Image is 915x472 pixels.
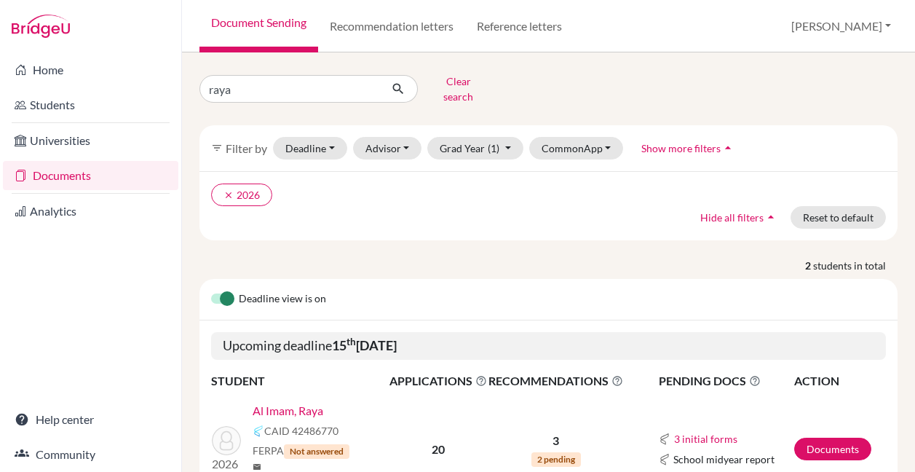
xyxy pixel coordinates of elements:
[346,336,356,347] sup: th
[629,137,748,160] button: Show more filtersarrow_drop_up
[659,372,793,390] span: PENDING DOCS
[211,184,272,206] button: clear2026
[3,405,178,434] a: Help center
[226,141,267,155] span: Filter by
[529,137,624,160] button: CommonApp
[211,142,223,154] i: filter_list
[284,444,349,459] span: Not answered
[659,433,670,445] img: Common App logo
[813,258,898,273] span: students in total
[389,372,487,390] span: APPLICATIONS
[212,426,241,455] img: Al Imam, Raya
[253,443,349,459] span: FERPA
[793,371,886,390] th: ACTION
[12,15,70,38] img: Bridge-U
[253,402,323,420] a: Al Imam, Raya
[253,425,264,437] img: Common App logo
[488,432,623,449] p: 3
[418,70,499,108] button: Clear search
[641,142,721,154] span: Show more filters
[3,197,178,226] a: Analytics
[688,206,791,229] button: Hide all filtersarrow_drop_up
[791,206,886,229] button: Reset to default
[211,332,886,360] h5: Upcoming deadline
[264,423,338,438] span: CAID 42486770
[199,75,380,103] input: Find student by name...
[239,291,326,308] span: Deadline view is on
[3,161,178,190] a: Documents
[332,337,397,353] b: 15 [DATE]
[3,126,178,155] a: Universities
[764,210,778,224] i: arrow_drop_up
[253,463,261,471] span: mail
[673,430,738,447] button: 3 initial forms
[659,454,670,465] img: Common App logo
[673,452,775,467] span: School midyear report
[531,452,581,467] span: 2 pending
[794,438,871,460] a: Documents
[427,137,523,160] button: Grad Year(1)
[805,258,813,273] strong: 2
[273,137,347,160] button: Deadline
[211,371,389,390] th: STUDENT
[353,137,422,160] button: Advisor
[3,90,178,119] a: Students
[3,440,178,469] a: Community
[785,12,898,40] button: [PERSON_NAME]
[3,55,178,84] a: Home
[700,211,764,224] span: Hide all filters
[223,190,234,200] i: clear
[488,142,499,154] span: (1)
[721,141,735,155] i: arrow_drop_up
[432,442,445,456] b: 20
[488,372,623,390] span: RECOMMENDATIONS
